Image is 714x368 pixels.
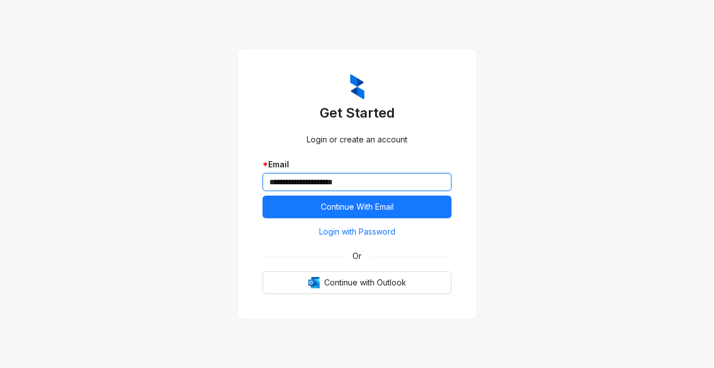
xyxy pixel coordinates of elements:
[324,276,406,289] span: Continue with Outlook
[263,158,451,171] div: Email
[308,277,320,288] img: Outlook
[263,271,451,294] button: OutlookContinue with Outlook
[263,133,451,146] div: Login or create an account
[321,201,394,213] span: Continue With Email
[263,104,451,122] h3: Get Started
[345,250,369,262] span: Or
[263,196,451,218] button: Continue With Email
[350,74,364,100] img: ZumaIcon
[263,223,451,241] button: Login with Password
[319,226,395,238] span: Login with Password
